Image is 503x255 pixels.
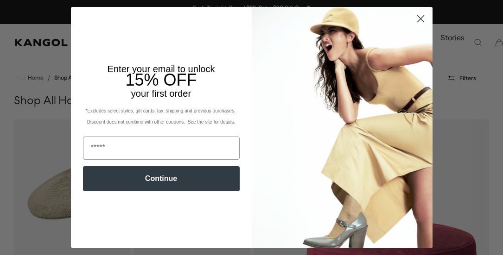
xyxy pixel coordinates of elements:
[413,11,429,27] button: Close dialog
[131,88,191,99] span: your first order
[83,137,240,160] input: Email
[108,64,215,74] span: Enter your email to unlock
[125,70,197,89] span: 15% OFF
[83,166,240,191] button: Continue
[252,7,433,248] img: 93be19ad-e773-4382-80b9-c9d740c9197f.jpeg
[85,108,236,124] span: *Excludes select styles, gift cards, tax, shipping and previous purchases. Discount does not comb...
